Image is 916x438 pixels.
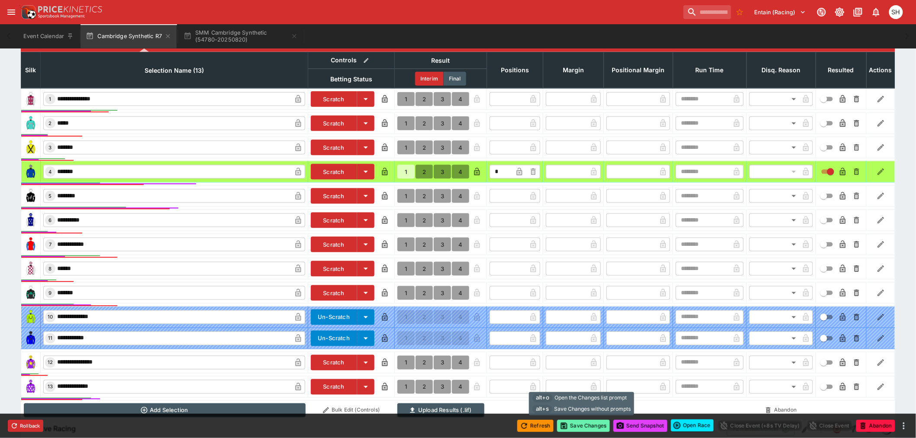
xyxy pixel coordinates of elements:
[361,55,372,66] button: Bulk edit
[47,290,54,296] span: 9
[416,380,433,394] button: 2
[135,65,213,76] span: Selection Name (13)
[856,420,895,432] button: Abandon
[311,261,357,277] button: Scratch
[434,262,451,276] button: 3
[311,91,357,107] button: Scratch
[434,356,451,370] button: 3
[24,403,306,417] button: Add Selection
[749,5,811,19] button: Select Tenant
[416,189,433,203] button: 2
[671,419,714,432] button: Open Race
[24,310,38,324] img: runner 10
[311,116,357,131] button: Scratch
[452,189,469,203] button: 4
[48,96,53,102] span: 1
[554,405,631,414] span: Save Changes without prompts
[416,262,433,276] button: 2
[747,52,816,88] th: Disq. Reason
[434,165,451,179] button: 3
[311,140,357,155] button: Scratch
[397,356,415,370] button: 1
[673,52,747,88] th: Run Time
[47,217,54,223] span: 6
[856,421,895,429] span: Mark an event as closed and abandoned.
[24,165,38,179] img: runner 4
[434,286,451,300] button: 3
[543,52,604,88] th: Margin
[311,355,357,370] button: Scratch
[452,238,469,251] button: 4
[19,3,36,21] img: PriceKinetics Logo
[415,72,444,86] button: Interim
[868,4,884,20] button: Notifications
[46,335,54,341] span: 11
[532,405,552,414] span: alt+s
[395,52,487,69] th: Result
[81,24,177,48] button: Cambridge Synthetic R7
[24,141,38,155] img: runner 3
[604,52,673,88] th: Positional Margin
[899,421,909,431] button: more
[397,380,415,394] button: 1
[532,394,553,403] span: alt+o
[434,213,451,227] button: 3
[452,286,469,300] button: 4
[416,356,433,370] button: 2
[397,116,415,130] button: 1
[517,420,554,432] button: Refresh
[397,213,415,227] button: 1
[733,5,747,19] button: No Bookmarks
[749,403,813,417] button: Abandon
[47,266,54,272] span: 8
[24,92,38,106] img: runner 1
[887,3,906,22] button: Scott Hunt
[434,92,451,106] button: 3
[452,165,469,179] button: 4
[38,14,85,18] img: Sportsbook Management
[18,24,79,48] button: Event Calendar
[416,213,433,227] button: 2
[816,52,867,88] th: Resulted
[452,356,469,370] button: 4
[24,262,38,276] img: runner 8
[47,169,54,175] span: 4
[684,5,731,19] input: search
[308,52,395,69] th: Controls
[24,380,38,394] img: runner 13
[416,238,433,251] button: 2
[24,356,38,370] img: runner 12
[24,286,38,300] img: runner 9
[850,4,866,20] button: Documentation
[557,420,610,432] button: Save Changes
[416,141,433,155] button: 2
[416,92,433,106] button: 2
[416,165,433,179] button: 2
[867,52,895,88] th: Actions
[21,52,41,88] th: Silk
[311,188,357,204] button: Scratch
[416,286,433,300] button: 2
[671,419,714,432] div: split button
[178,24,303,48] button: SMM Cambridge Synthetic (54780-20250820)
[311,309,357,325] button: Un-Scratch
[47,193,54,199] span: 5
[46,314,55,320] span: 10
[47,120,54,126] span: 2
[38,6,102,13] img: PriceKinetics
[3,4,19,20] button: open drawer
[889,5,903,19] div: Scott Hunt
[397,262,415,276] button: 1
[434,380,451,394] button: 3
[311,331,357,346] button: Un-Scratch
[452,380,469,394] button: 4
[434,189,451,203] button: 3
[452,92,469,106] button: 4
[613,420,668,432] button: Send Snapshot
[397,165,415,179] button: 1
[434,141,451,155] button: 3
[311,213,357,228] button: Scratch
[416,116,433,130] button: 2
[397,92,415,106] button: 1
[452,213,469,227] button: 4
